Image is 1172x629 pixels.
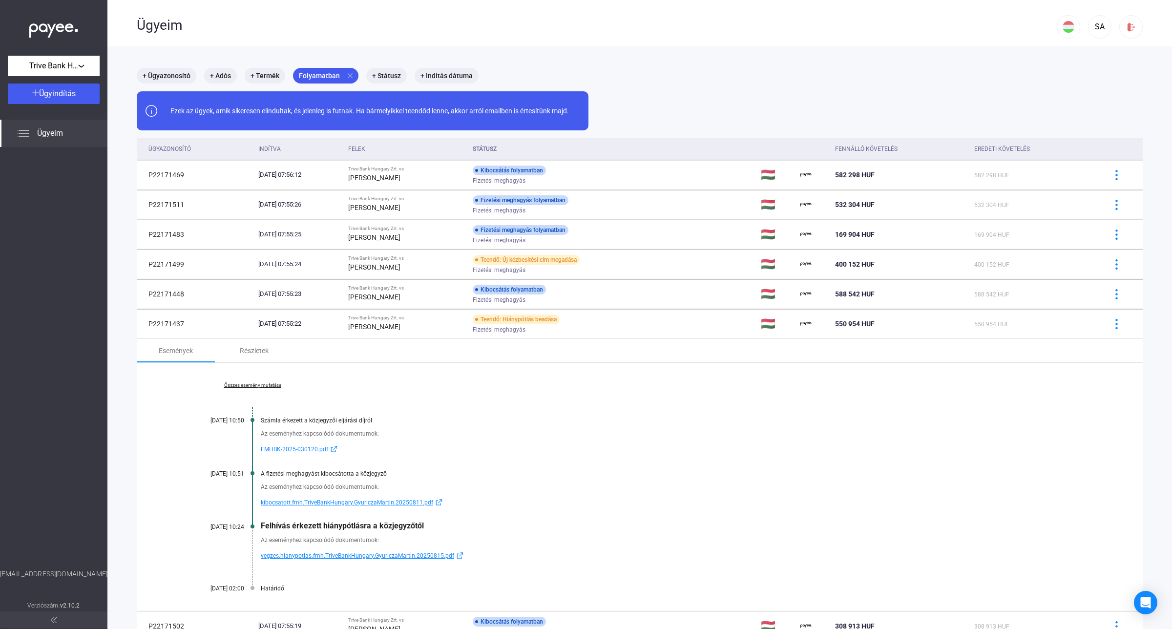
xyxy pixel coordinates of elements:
[1106,194,1127,215] button: more-blue
[348,617,465,623] div: Trive Bank Hungary Zrt. vs
[835,260,875,268] span: 400 152 HUF
[51,617,57,623] img: arrow-double-left-grey.svg
[261,550,454,562] span: vegzes.hianypotlas.fmh.TriveBankHungary.GyuriczaMartin.20250815.pdf
[148,143,191,155] div: Ügyazonosító
[261,482,1094,492] div: Az eseményhez kapcsolódó dokumentumok:
[29,18,78,38] img: white-payee-white-dot.svg
[1106,314,1127,334] button: more-blue
[473,255,580,265] div: Teendő: Új kézbesítési cím megadása
[186,417,244,424] div: [DATE] 10:50
[1111,230,1122,240] img: more-blue
[137,220,254,249] td: P22171483
[473,617,546,627] div: Kibocsátás folyamatban
[473,205,525,216] span: Fizetési meghagyás
[800,199,812,210] img: payee-logo
[245,68,285,84] mat-chip: + Termék
[348,143,465,155] div: Felek
[800,288,812,300] img: payee-logo
[1106,284,1127,304] button: more-blue
[258,319,340,329] div: [DATE] 07:55:22
[1126,22,1136,32] img: logout-red
[348,196,465,202] div: Trive Bank Hungary Zrt. vs
[258,143,340,155] div: Indítva
[137,160,254,189] td: P22171469
[348,285,465,291] div: Trive Bank Hungary Zrt. vs
[348,323,400,331] strong: [PERSON_NAME]
[261,443,1094,455] a: FMHBK-2025-030120.pdfexternal-link-blue
[800,169,812,181] img: payee-logo
[1111,289,1122,299] img: more-blue
[186,382,319,388] a: Összes esemény mutatása
[974,202,1009,209] span: 532 304 HUF
[186,585,244,592] div: [DATE] 02:00
[800,318,812,330] img: payee-logo
[757,220,796,249] td: 🇭🇺
[348,166,465,172] div: Trive Bank Hungary Zrt. vs
[1111,259,1122,270] img: more-blue
[146,105,157,117] img: info-grey-outline
[348,204,400,211] strong: [PERSON_NAME]
[348,143,365,155] div: Felek
[293,68,358,84] mat-chip: Folyamatban
[473,234,525,246] span: Fizetési meghagyás
[261,417,1094,424] div: Számla érkezett a közjegyzői eljárási díjról
[348,315,465,321] div: Trive Bank Hungary Zrt. vs
[261,443,328,455] span: FMHBK-2025-030120.pdf
[1111,170,1122,180] img: more-blue
[258,200,340,210] div: [DATE] 07:55:26
[800,258,812,270] img: payee-logo
[974,291,1009,298] span: 588 542 HUF
[348,255,465,261] div: Trive Bank Hungary Zrt. vs
[1057,15,1080,39] button: HU
[258,230,340,239] div: [DATE] 07:55:25
[348,226,465,231] div: Trive Bank Hungary Zrt. vs
[1134,591,1157,614] div: Open Intercom Messenger
[163,106,569,116] div: Ezek az ügyek, amik sikeresen elindultak, és jelenleg is futnak. Ha bármelyikkel teendőd lenne, a...
[348,263,400,271] strong: [PERSON_NAME]
[137,68,196,84] mat-chip: + Ügyazonosító
[1088,15,1111,39] button: SA
[258,143,281,155] div: Indítva
[137,190,254,219] td: P22171511
[974,172,1009,179] span: 582 298 HUF
[473,285,546,294] div: Kibocsátás folyamatban
[1063,21,1074,33] img: HU
[974,143,1094,155] div: Eredeti követelés
[473,225,568,235] div: Fizetési meghagyás folyamatban
[137,309,254,338] td: P22171437
[137,250,254,279] td: P22171499
[32,89,39,96] img: plus-white.svg
[348,293,400,301] strong: [PERSON_NAME]
[258,259,340,269] div: [DATE] 07:55:24
[835,290,875,298] span: 588 542 HUF
[8,84,100,104] button: Ügyindítás
[473,166,546,175] div: Kibocsátás folyamatban
[258,289,340,299] div: [DATE] 07:55:23
[261,470,1094,477] div: A fizetési meghagyást kibocsátotta a közjegyző
[348,233,400,241] strong: [PERSON_NAME]
[473,324,525,335] span: Fizetési meghagyás
[473,294,525,306] span: Fizetési meghagyás
[18,127,29,139] img: list.svg
[39,89,76,98] span: Ügyindítás
[186,524,244,530] div: [DATE] 10:24
[261,535,1094,545] div: Az eseményhez kapcsolódó dokumentumok:
[433,499,445,506] img: external-link-blue
[757,190,796,219] td: 🇭🇺
[757,309,796,338] td: 🇭🇺
[473,195,568,205] div: Fizetési meghagyás folyamatban
[148,143,251,155] div: Ügyazonosító
[366,68,407,84] mat-chip: + Státusz
[261,550,1094,562] a: vegzes.hianypotlas.fmh.TriveBankHungary.GyuriczaMartin.20250815.pdfexternal-link-blue
[800,229,812,240] img: payee-logo
[348,174,400,182] strong: [PERSON_NAME]
[137,17,1057,34] div: Ügyeim
[835,143,966,155] div: Fennálló követelés
[835,201,875,209] span: 532 304 HUF
[1111,200,1122,210] img: more-blue
[328,445,340,453] img: external-link-blue
[974,231,1009,238] span: 169 904 HUF
[757,279,796,309] td: 🇭🇺
[261,521,1094,530] div: Felhívás érkezett hiánypótlásra a közjegyzőtől
[473,175,525,187] span: Fizetési meghagyás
